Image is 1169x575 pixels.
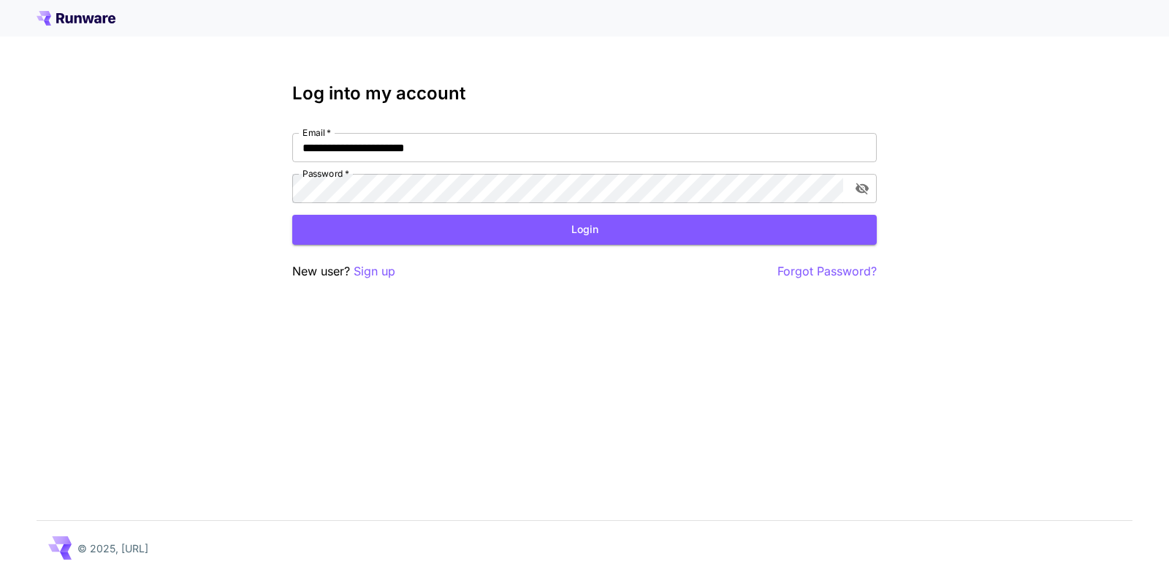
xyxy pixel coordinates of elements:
[849,175,875,202] button: toggle password visibility
[777,262,877,281] button: Forgot Password?
[302,126,331,139] label: Email
[77,541,148,556] p: © 2025, [URL]
[292,215,877,245] button: Login
[354,262,395,281] button: Sign up
[292,83,877,104] h3: Log into my account
[292,262,395,281] p: New user?
[302,167,349,180] label: Password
